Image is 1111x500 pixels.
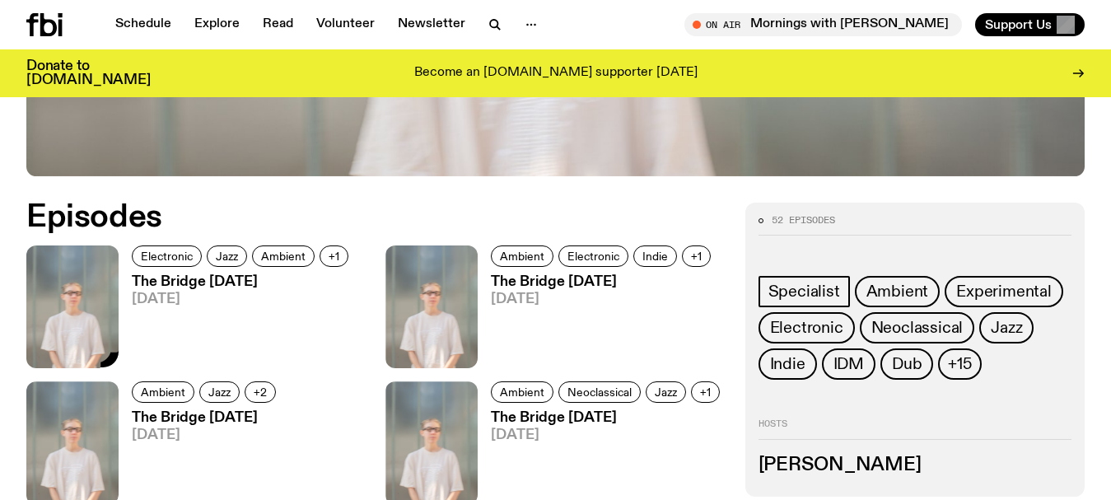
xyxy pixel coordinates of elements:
[945,276,1063,307] a: Experimental
[700,386,711,399] span: +1
[985,17,1052,32] span: Support Us
[759,276,850,307] a: Specialist
[938,348,981,380] button: +15
[491,411,725,425] h3: The Bridge [DATE]
[833,355,864,373] span: IDM
[245,381,276,403] button: +2
[26,203,726,232] h2: Episodes
[26,59,151,87] h3: Donate to [DOMAIN_NAME]
[770,319,843,337] span: Electronic
[329,250,339,262] span: +1
[860,312,975,343] a: Neoclassical
[855,276,941,307] a: Ambient
[261,250,306,262] span: Ambient
[320,245,348,267] button: +1
[216,250,238,262] span: Jazz
[567,250,619,262] span: Electronic
[759,419,1071,439] h2: Hosts
[684,13,962,36] button: On AirMornings with [PERSON_NAME]
[655,386,677,399] span: Jazz
[105,13,181,36] a: Schedule
[119,275,353,368] a: The Bridge [DATE][DATE]
[871,319,964,337] span: Neoclassical
[880,348,933,380] a: Dub
[975,13,1085,36] button: Support Us
[208,386,231,399] span: Jazz
[991,319,1022,337] span: Jazz
[772,216,835,225] span: 52 episodes
[759,456,1071,474] h3: [PERSON_NAME]
[500,386,544,399] span: Ambient
[759,348,817,380] a: Indie
[682,245,711,267] button: +1
[132,381,194,403] a: Ambient
[207,245,247,267] a: Jazz
[388,13,475,36] a: Newsletter
[567,386,632,399] span: Neoclassical
[184,13,250,36] a: Explore
[892,355,922,373] span: Dub
[491,292,716,306] span: [DATE]
[252,245,315,267] a: Ambient
[132,428,281,442] span: [DATE]
[26,245,119,368] img: Mara stands in front of a frosted glass wall wearing a cream coloured t-shirt and black glasses. ...
[253,13,303,36] a: Read
[956,283,1052,301] span: Experimental
[491,381,553,403] a: Ambient
[558,381,641,403] a: Neoclassical
[132,275,353,289] h3: The Bridge [DATE]
[141,386,185,399] span: Ambient
[491,428,725,442] span: [DATE]
[691,250,702,262] span: +1
[866,283,929,301] span: Ambient
[500,250,544,262] span: Ambient
[478,275,716,368] a: The Bridge [DATE][DATE]
[770,355,805,373] span: Indie
[691,381,720,403] button: +1
[132,245,202,267] a: Electronic
[759,312,855,343] a: Electronic
[199,381,240,403] a: Jazz
[948,355,971,373] span: +15
[979,312,1034,343] a: Jazz
[132,411,281,425] h3: The Bridge [DATE]
[306,13,385,36] a: Volunteer
[558,245,628,267] a: Electronic
[254,386,267,399] span: +2
[414,66,698,81] p: Become an [DOMAIN_NAME] supporter [DATE]
[642,250,668,262] span: Indie
[491,275,716,289] h3: The Bridge [DATE]
[646,381,686,403] a: Jazz
[141,250,193,262] span: Electronic
[132,292,353,306] span: [DATE]
[491,245,553,267] a: Ambient
[385,245,478,368] img: Mara stands in front of a frosted glass wall wearing a cream coloured t-shirt and black glasses. ...
[633,245,677,267] a: Indie
[768,283,840,301] span: Specialist
[822,348,875,380] a: IDM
